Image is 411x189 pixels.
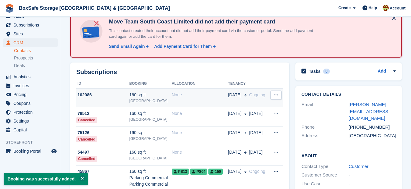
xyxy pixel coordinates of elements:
span: [DATE] [249,149,262,155]
span: Analytics [13,73,50,81]
a: menu [3,30,58,38]
span: Subscriptions [13,21,50,29]
img: Kim [383,5,389,11]
a: menu [3,21,58,29]
a: [PERSON_NAME][EMAIL_ADDRESS][DOMAIN_NAME] [349,102,390,121]
span: Create [338,5,351,11]
a: Customer [349,164,369,169]
h2: Subscriptions [76,69,283,76]
span: [DATE] [249,130,262,136]
a: menu [3,117,58,125]
div: 78512 [76,110,129,117]
span: [DATE] [228,110,241,117]
span: Pricing [13,90,50,99]
div: Add Payment Card for Them [154,43,212,50]
span: PS04 [190,169,207,175]
div: 160 sq ft [129,130,172,136]
a: menu [3,90,58,99]
span: Capital [13,126,50,134]
div: 160 sq ft [129,92,172,98]
span: [DATE] [228,130,241,136]
div: Address [301,132,349,139]
div: 0 [323,69,330,74]
div: 75126 [76,130,129,136]
a: menu [3,73,58,81]
img: stora-icon-8386f47178a22dfd0bd8f6a31ec36ba5ce8667c1dd55bd0f319d3a0aa187defe.svg [5,4,14,13]
span: [DATE] [228,168,241,175]
a: menu [3,99,58,108]
a: menu [3,126,58,134]
p: This contact created their account but did not add their payment card via the customer portal. Se... [106,28,320,40]
p: Booking was successfully added. [4,173,88,185]
span: Prospects [14,55,33,61]
div: 160 sq ft Parking Commercial Parking Commercial [129,168,172,187]
div: [GEOGRAPHIC_DATA] [129,117,172,122]
span: 150 [208,169,223,175]
th: Allocation [172,79,228,89]
div: - [349,180,396,187]
div: [GEOGRAPHIC_DATA] [349,132,396,139]
span: PS13 [172,169,189,175]
span: Account [390,5,406,11]
div: None [172,130,228,136]
div: Cancelled [76,156,97,162]
div: 160 sq ft [129,149,172,155]
span: [DATE] [228,149,241,155]
div: - [349,172,396,179]
span: Ongoing [249,92,265,97]
span: CRM [13,38,50,47]
span: Invoices [13,81,50,90]
div: Cancelled [76,117,97,123]
th: Booking [129,79,172,89]
div: None [172,149,228,155]
span: Storefront [5,139,61,145]
span: Coupons [13,99,50,108]
span: Ongoing [249,169,265,174]
a: menu [3,81,58,90]
div: None [172,92,228,98]
div: Use Case [301,180,349,187]
div: 54497 [76,149,129,155]
span: [DATE] [228,92,241,98]
a: Add Payment Card for Them [152,43,216,50]
a: menu [3,38,58,47]
div: Send Email Again [109,43,145,50]
div: Contact Type [301,163,349,170]
div: [GEOGRAPHIC_DATA] [129,136,172,141]
div: Customer Source [301,172,349,179]
div: 160 sq ft [129,110,172,117]
h2: Tasks [309,69,321,74]
div: 102086 [76,92,129,98]
a: menu [3,147,58,155]
span: Protection [13,108,50,116]
div: [GEOGRAPHIC_DATA] [129,98,172,104]
div: Cancelled [76,136,97,142]
div: Email [301,101,349,122]
span: Sites [13,30,50,38]
a: menu [3,108,58,116]
img: no-card-linked-e7822e413c904bf8b177c4d89f31251c4716f9871600ec3ca5bfc59e148c83f4.svg [78,18,104,44]
a: Deals [14,62,58,69]
div: 45867 [76,168,129,175]
span: Booking Portal [13,147,50,155]
h2: About [301,152,396,159]
div: [GEOGRAPHIC_DATA] [129,155,172,161]
span: [DATE] [249,110,262,117]
span: Settings [13,117,50,125]
a: Prospects [14,55,58,61]
div: Phone [301,124,349,131]
h4: Move Team South Coast Limited did not add their payment card [106,18,320,25]
a: BoxSafe Storage [GEOGRAPHIC_DATA] & [GEOGRAPHIC_DATA] [16,3,172,13]
span: Deals [14,63,25,69]
a: Preview store [50,148,58,155]
th: ID [76,79,129,89]
th: Tenancy [228,79,269,89]
h2: Contact Details [301,92,396,97]
div: None [172,110,228,117]
div: [PHONE_NUMBER] [349,124,396,131]
a: Contacts [14,48,58,54]
a: Add [378,68,386,75]
span: Help [369,5,377,11]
